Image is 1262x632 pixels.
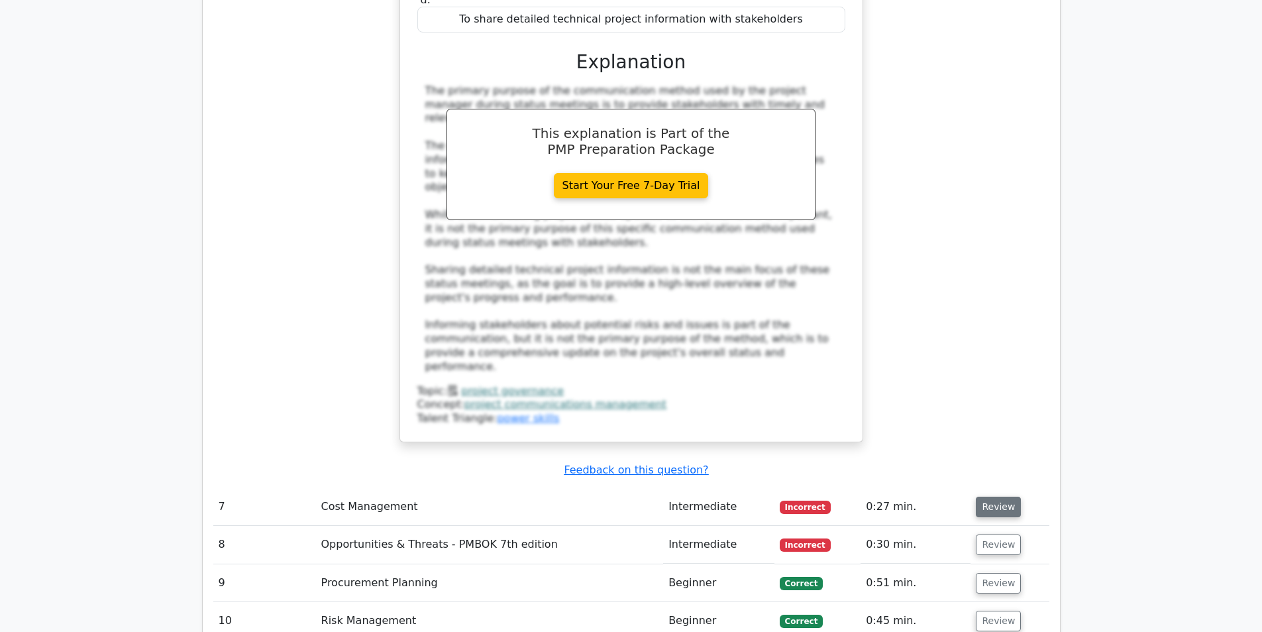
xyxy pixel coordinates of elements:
[497,412,559,424] a: power skills
[213,488,316,526] td: 7
[417,385,845,426] div: Talent Triangle:
[976,535,1021,555] button: Review
[780,577,823,590] span: Correct
[861,564,971,602] td: 0:51 min.
[425,51,837,74] h3: Explanation
[417,398,845,412] div: Concept:
[417,7,845,32] div: To share detailed technical project information with stakeholders
[213,564,316,602] td: 9
[213,526,316,564] td: 8
[780,538,831,552] span: Incorrect
[780,615,823,628] span: Correct
[780,501,831,514] span: Incorrect
[564,464,708,476] a: Feedback on this question?
[663,526,774,564] td: Intermediate
[663,488,774,526] td: Intermediate
[461,385,564,397] a: project governance
[976,573,1021,594] button: Review
[316,526,664,564] td: Opportunities & Threats - PMBOK 7th edition
[861,526,971,564] td: 0:30 min.
[464,398,666,411] a: project communications management
[976,497,1021,517] button: Review
[861,488,971,526] td: 0:27 min.
[425,84,837,374] div: The primary purpose of the communication method used by the project manager during status meeting...
[316,488,664,526] td: Cost Management
[554,173,709,198] a: Start Your Free 7-Day Trial
[316,564,664,602] td: Procurement Planning
[417,385,845,399] div: Topic:
[976,611,1021,631] button: Review
[663,564,774,602] td: Beginner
